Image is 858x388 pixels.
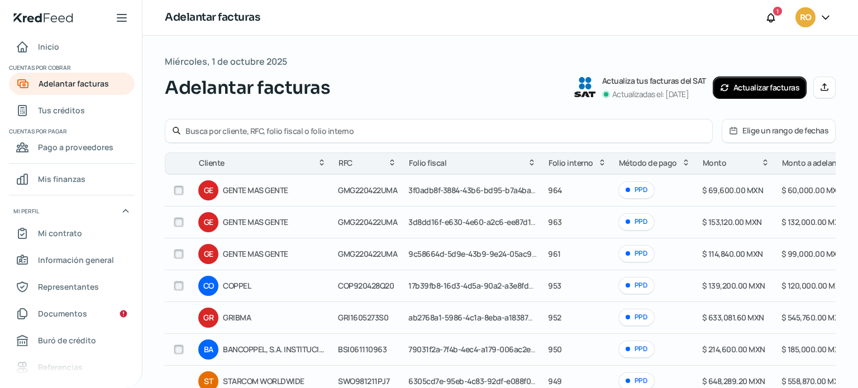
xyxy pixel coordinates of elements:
div: GE [198,244,218,264]
span: GENTE MAS GENTE [223,215,327,229]
span: $ 633,081.60 MXN [702,312,764,323]
span: Folio fiscal [409,156,446,170]
span: $ 558,870.00 MXN [781,376,844,386]
div: PPD [618,341,655,358]
span: 949 [548,376,562,386]
span: COP920428Q20 [338,280,394,291]
span: Miércoles, 1 de octubre 2025 [165,54,287,70]
span: SWO981211PJ7 [338,376,389,386]
span: Adelantar facturas [39,76,109,90]
a: Información general [9,249,135,271]
span: 17b39fb8-16d3-4d5a-90a2-a3e8fd5ea004 [408,280,555,291]
span: Representantes [38,280,99,294]
span: Método de pago [619,156,677,170]
span: 953 [548,280,561,291]
span: $ 60,000.00 MXN [781,185,843,195]
span: RO [800,11,811,25]
span: GMG220422UMA [338,248,397,259]
span: GENTE MAS GENTE [223,184,327,197]
span: Monto [703,156,727,170]
span: $ 69,600.00 MXN [702,185,764,195]
span: Adelantar facturas [165,74,330,101]
div: CO [198,276,218,296]
span: $ 545,760.00 MXN [781,312,845,323]
span: Buró de crédito [38,333,96,347]
div: GR [198,308,218,328]
button: Elige un rango de fechas [722,119,835,142]
span: $ 214,600.00 MXN [702,344,765,355]
span: Mi perfil [13,206,39,216]
a: Tus créditos [9,99,135,122]
span: ab2768a1-5986-4c1a-8eba-a18387e4eeee [408,312,553,323]
span: 950 [548,344,562,355]
span: GRI1605273S0 [338,312,388,323]
span: Documentos [38,306,87,320]
span: Información general [38,253,114,267]
span: 79031f2a-7f4b-4ec4-a179-006ac2e6d51f [408,344,550,355]
span: Monto a adelantar [782,156,847,170]
span: $ 648,289.20 MXN [702,376,765,386]
span: Inicio [38,40,59,54]
button: Actualizar facturas [713,76,807,99]
a: Documentos [9,303,135,325]
span: $ 132,000.00 MXN [781,217,845,227]
span: RFC [339,156,352,170]
p: Actualizadas el: [DATE] [612,88,689,101]
span: STARCOM WORLDWIDE [223,375,327,388]
span: $ 185,000.00 MXN [781,344,845,355]
span: Mi contrato [38,226,82,240]
input: Busca por cliente, RFC, folio fiscal o folio interno [185,126,706,136]
span: GENTE MAS GENTE [223,247,327,261]
a: Pago a proveedores [9,136,135,159]
a: Referencias [9,356,135,379]
div: PPD [618,181,655,199]
span: $ 99,000.00 MXN [781,248,843,259]
a: Inicio [9,36,135,58]
div: BA [198,339,218,360]
span: Cuentas por cobrar [9,63,133,73]
span: GMG220422UMA [338,217,397,227]
span: Cuentas por pagar [9,126,133,136]
a: Adelantar facturas [9,73,135,95]
p: Actualiza tus facturas del SAT [602,74,706,88]
img: SAT logo [574,77,595,97]
a: Mis finanzas [9,168,135,190]
span: Tus créditos [38,103,85,117]
span: 3f0adb8f-3884-43b6-bd95-b7a4ba5301ca [408,185,555,195]
div: PPD [618,245,655,262]
span: BSI061110963 [338,344,387,355]
span: Folio interno [549,156,593,170]
div: PPD [618,309,655,326]
span: GRIBMA [223,311,327,324]
span: Cliente [199,156,225,170]
span: Referencias [38,360,83,374]
a: Mi contrato [9,222,135,245]
span: $ 120,000.00 MXN [781,280,845,291]
div: GE [198,212,218,232]
span: BANCOPPEL, S.A. INSTITUCION DE BANCA MULTIPLE [223,343,327,356]
span: 3d8dd16f-e630-4e60-a2c6-ee87d12f4b97 [408,217,555,227]
span: 952 [548,312,561,323]
span: Pago a proveedores [38,140,113,154]
div: PPD [618,213,655,231]
div: PPD [618,277,655,294]
span: $ 114,840.00 MXN [702,248,763,259]
span: 6305cd7e-95eb-4c83-92df-e088f08af7f4 [408,376,552,386]
span: 9c58664d-5d9e-43b9-9e24-05ac9aa6d396 [408,248,563,259]
h1: Adelantar facturas [165,9,260,26]
div: GE [198,180,218,200]
span: 963 [548,217,562,227]
span: COPPEL [223,279,327,293]
span: 1 [776,6,779,16]
span: GMG220422UMA [338,185,397,195]
span: $ 139,200.00 MXN [702,280,765,291]
a: Representantes [9,276,135,298]
a: Buró de crédito [9,329,135,352]
span: Mis finanzas [38,172,85,186]
span: $ 153,120.00 MXN [702,217,762,227]
span: 964 [548,185,562,195]
span: 961 [548,248,561,259]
